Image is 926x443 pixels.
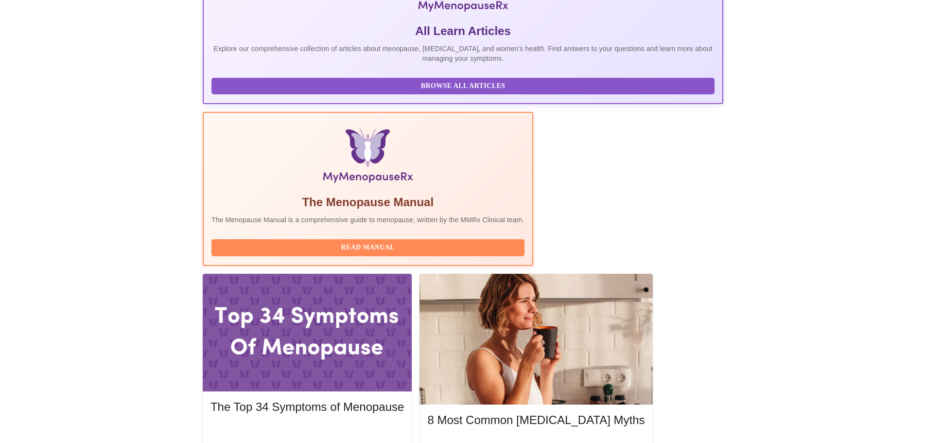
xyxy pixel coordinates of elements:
h5: All Learn Articles [211,23,715,39]
h5: The Top 34 Symptoms of Menopause [210,399,404,415]
a: Read Manual [211,243,527,251]
span: Read More [220,426,394,438]
h5: 8 Most Common [MEDICAL_DATA] Myths [427,412,645,428]
button: Read Manual [211,239,524,256]
button: Read More [210,424,404,441]
h5: The Menopause Manual [211,195,524,210]
p: Explore our comprehensive collection of articles about menopause, [MEDICAL_DATA], and women's hea... [211,44,715,63]
a: Read More [210,427,406,435]
img: Menopause Manual [261,128,474,187]
p: The Menopause Manual is a comprehensive guide to menopause, written by the MMRx Clinical team. [211,215,524,225]
span: Read Manual [221,242,515,254]
span: Browse All Articles [221,80,705,92]
a: Browse All Articles [211,81,717,89]
button: Browse All Articles [211,78,715,95]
